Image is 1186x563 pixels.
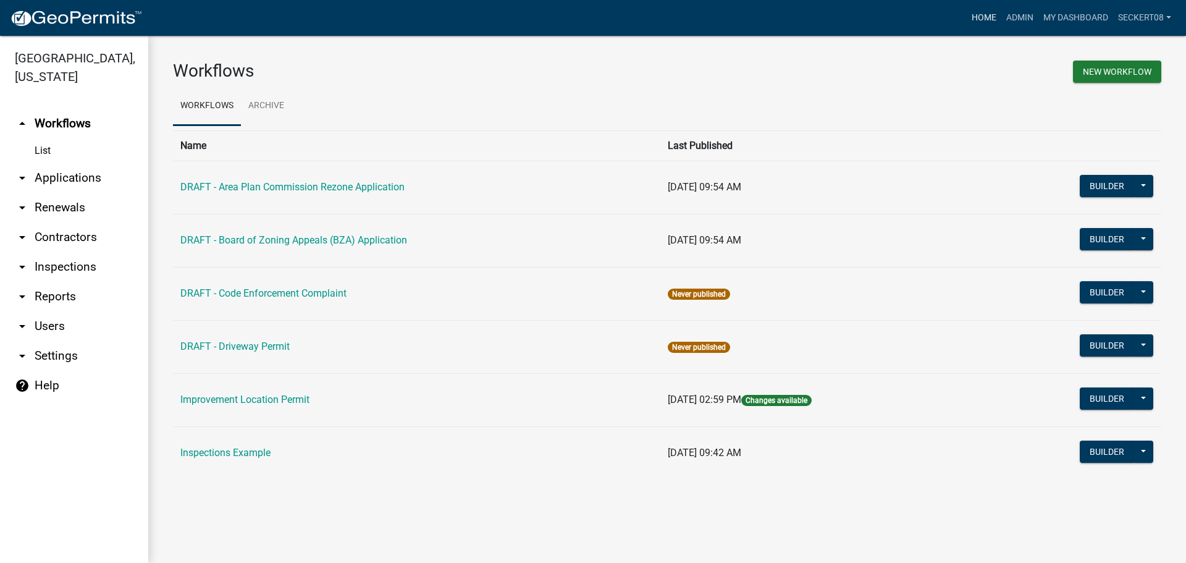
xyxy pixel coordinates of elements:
[1080,281,1134,303] button: Builder
[15,171,30,185] i: arrow_drop_down
[15,260,30,274] i: arrow_drop_down
[668,342,730,353] span: Never published
[15,378,30,393] i: help
[173,87,241,126] a: Workflows
[668,447,741,459] span: [DATE] 09:42 AM
[668,289,730,300] span: Never published
[1080,387,1134,410] button: Builder
[1080,334,1134,357] button: Builder
[15,289,30,304] i: arrow_drop_down
[180,341,290,352] a: DRAFT - Driveway Permit
[180,234,407,246] a: DRAFT - Board of Zoning Appeals (BZA) Application
[173,61,658,82] h3: Workflows
[15,116,30,131] i: arrow_drop_up
[1080,441,1134,463] button: Builder
[668,394,741,405] span: [DATE] 02:59 PM
[180,181,405,193] a: DRAFT - Area Plan Commission Rezone Application
[15,200,30,215] i: arrow_drop_down
[1113,6,1176,30] a: seckert08
[15,230,30,245] i: arrow_drop_down
[15,349,30,363] i: arrow_drop_down
[668,234,741,246] span: [DATE] 09:54 AM
[660,130,981,161] th: Last Published
[1001,6,1038,30] a: Admin
[173,130,660,161] th: Name
[1080,175,1134,197] button: Builder
[241,87,292,126] a: Archive
[180,394,309,405] a: Improvement Location Permit
[668,181,741,193] span: [DATE] 09:54 AM
[741,395,812,406] span: Changes available
[1073,61,1161,83] button: New Workflow
[15,319,30,334] i: arrow_drop_down
[180,287,347,299] a: DRAFT - Code Enforcement Complaint
[180,447,271,459] a: Inspections Example
[1038,6,1113,30] a: My Dashboard
[967,6,1001,30] a: Home
[1080,228,1134,250] button: Builder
